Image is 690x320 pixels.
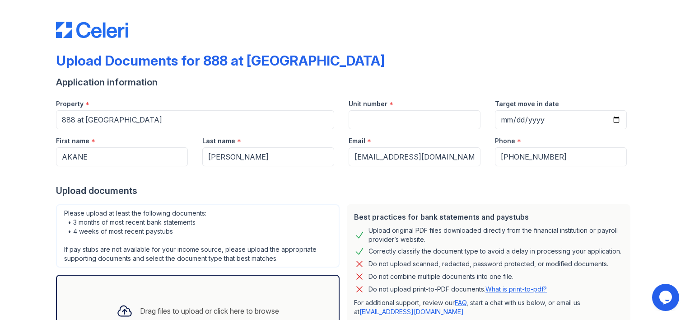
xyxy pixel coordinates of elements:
[349,99,387,108] label: Unit number
[202,136,235,146] label: Last name
[56,204,340,268] div: Please upload at least the following documents: • 3 months of most recent bank statements • 4 wee...
[354,298,623,316] p: For additional support, review our , start a chat with us below, or email us at
[56,52,385,69] div: Upload Documents for 888 at [GEOGRAPHIC_DATA]
[368,285,547,294] p: Do not upload print-to-PDF documents.
[485,285,547,293] a: What is print-to-pdf?
[354,212,623,222] div: Best practices for bank statements and paystubs
[368,246,621,257] div: Correctly classify the document type to avoid a delay in processing your application.
[368,259,608,269] div: Do not upload scanned, redacted, password protected, or modified documents.
[368,271,513,282] div: Do not combine multiple documents into one file.
[56,22,128,38] img: CE_Logo_Blue-a8612792a0a2168367f1c8372b55b34899dd931a85d93a1a3d3e32e68fde9ad4.png
[56,99,84,108] label: Property
[349,136,365,146] label: Email
[495,99,559,108] label: Target move in date
[140,306,279,316] div: Drag files to upload or click here to browse
[56,136,89,146] label: First name
[56,184,634,197] div: Upload documents
[56,76,634,89] div: Application information
[455,299,466,306] a: FAQ
[368,226,623,244] div: Upload original PDF files downloaded directly from the financial institution or payroll provider’...
[652,284,681,311] iframe: chat widget
[495,136,515,146] label: Phone
[359,308,464,315] a: [EMAIL_ADDRESS][DOMAIN_NAME]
